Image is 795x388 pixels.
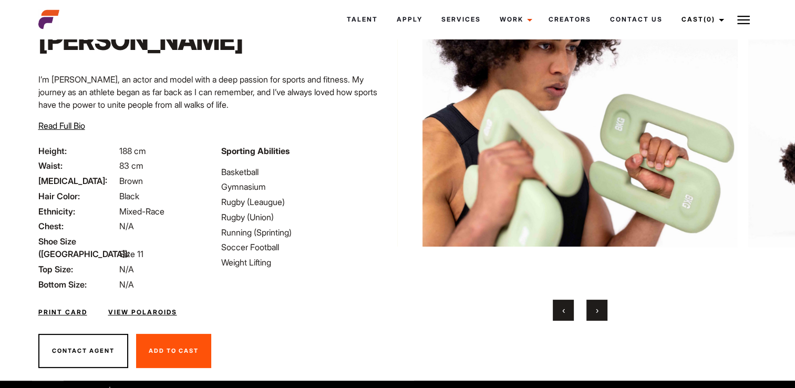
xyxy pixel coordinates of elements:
img: Burger icon [737,14,750,26]
span: (0) [703,15,715,23]
span: Add To Cast [149,347,199,354]
span: Chest: [38,220,117,232]
span: Size 11 [119,249,143,259]
li: Running (Sprinting) [221,226,391,239]
a: Creators [539,5,600,34]
span: N/A [119,221,134,231]
a: Work [490,5,539,34]
button: Contact Agent [38,334,128,369]
li: Gymnasium [221,180,391,193]
a: Print Card [38,308,87,317]
li: Soccer Football [221,241,391,253]
button: Add To Cast [136,334,211,369]
strong: Sporting Abilities [221,146,290,156]
a: Services [431,5,490,34]
li: Rugby (Leaugue) [221,196,391,208]
span: 83 cm [119,160,143,171]
h1: [PERSON_NAME] [38,25,243,56]
a: Apply [387,5,431,34]
span: Mixed-Race [119,206,164,217]
button: Read Full Bio [38,119,85,132]
li: Weight Lifting [221,256,391,269]
span: N/A [119,279,134,290]
a: Cast(0) [672,5,730,34]
span: Black [119,191,139,201]
span: Bottom Size: [38,278,117,291]
span: Brown [119,176,143,186]
span: Shoe Size ([GEOGRAPHIC_DATA]): [38,235,117,260]
span: Previous [562,305,565,315]
span: Hair Color: [38,190,117,202]
li: Basketball [221,166,391,178]
p: I’m [PERSON_NAME], an actor and model with a deep passion for sports and fitness. My journey as a... [38,73,391,111]
span: Waist: [38,159,117,172]
span: Next [596,305,598,315]
span: Height: [38,145,117,157]
img: cropped-aefm-brand-fav-22-square.png [38,9,59,30]
span: Ethnicity: [38,205,117,218]
a: Talent [337,5,387,34]
span: N/A [119,264,134,274]
span: 188 cm [119,146,146,156]
a: Contact Us [600,5,672,34]
a: View Polaroids [108,308,177,317]
span: [MEDICAL_DATA]: [38,175,117,187]
span: Top Size: [38,263,117,275]
span: Read Full Bio [38,120,85,131]
li: Rugby (Union) [221,211,391,223]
